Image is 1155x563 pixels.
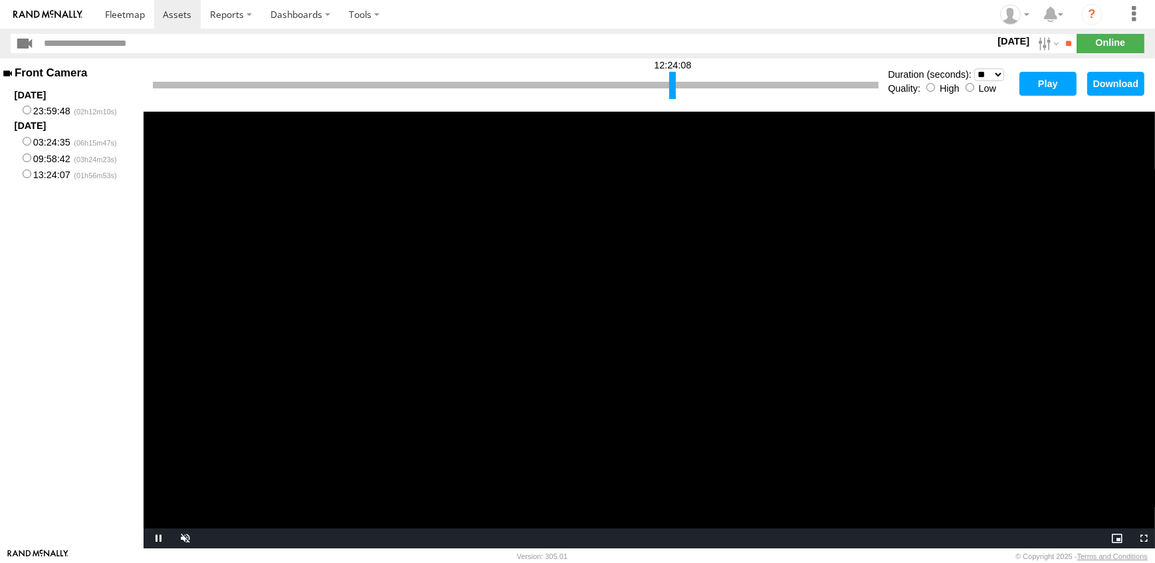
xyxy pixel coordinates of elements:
[1015,552,1148,560] div: © Copyright 2025 -
[1087,72,1144,96] button: Download
[170,528,197,548] button: Unmute
[1128,528,1155,548] button: Fullscreen
[654,60,691,77] div: 12:24:08
[144,112,1155,548] div: Video Player
[1077,552,1148,560] a: Terms and Conditions
[1019,72,1077,96] button: Play
[144,112,1155,548] video: Front Camera
[23,137,31,146] input: 03:24:35
[144,528,170,548] button: Pause
[995,34,1032,49] label: [DATE]
[888,83,920,94] label: Quality:
[1081,4,1102,25] i: ?
[1102,528,1128,548] button: Picture-in-Picture
[23,154,31,162] input: 09:58:42
[940,83,960,94] label: High
[979,83,996,94] label: Low
[996,5,1034,25] div: Barbara McNamee
[13,10,82,19] img: rand-logo.svg
[517,552,568,560] div: Version: 305.01
[23,106,31,114] input: 23:59:48
[23,169,31,178] input: 13:24:07
[1033,34,1061,53] label: Search Filter Options
[7,550,68,563] a: Visit our Website
[888,68,972,79] label: Duration (seconds):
